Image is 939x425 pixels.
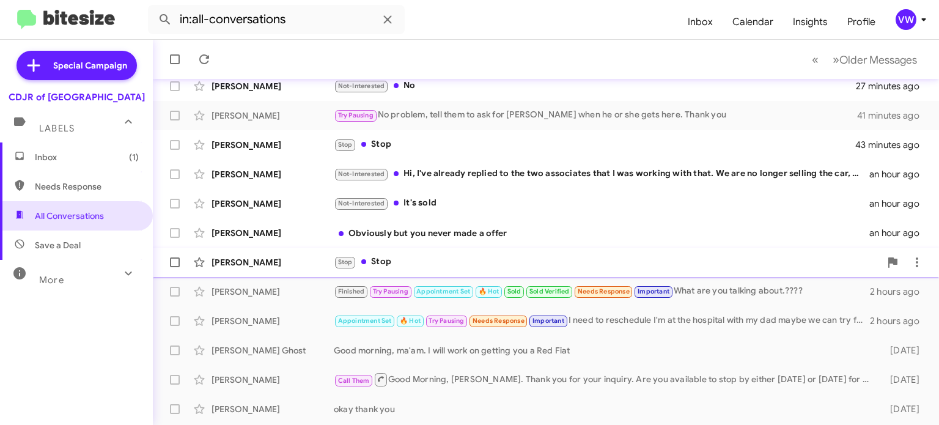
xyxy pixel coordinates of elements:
div: What are you talking about.???? [334,284,870,298]
div: Stop [334,138,856,152]
a: Profile [838,4,885,40]
input: Search [148,5,405,34]
div: [PERSON_NAME] [212,374,334,386]
a: Special Campaign [17,51,137,80]
div: an hour ago [869,227,929,239]
div: Good Morning, [PERSON_NAME]. Thank you for your inquiry. Are you available to stop by either [DAT... [334,372,875,387]
span: Save a Deal [35,239,81,251]
span: Try Pausing [373,287,408,295]
span: Try Pausing [338,111,374,119]
span: Appointment Set [338,317,392,325]
div: [DATE] [875,374,929,386]
span: Not-Interested [338,199,385,207]
div: [PERSON_NAME] [212,168,334,180]
div: vw [896,9,916,30]
span: Call Them [338,377,370,385]
span: All Conversations [35,210,104,222]
div: Stop [334,255,880,269]
span: Needs Response [578,287,630,295]
span: 🔥 Hot [400,317,421,325]
a: Insights [783,4,838,40]
span: 🔥 Hot [479,287,499,295]
span: Needs Response [473,317,525,325]
div: I need to reschedule I'm at the hospital with my dad maybe we can try for next week [334,314,870,328]
div: No [334,79,856,93]
div: CDJR of [GEOGRAPHIC_DATA] [9,91,145,103]
div: 2 hours ago [870,286,929,298]
div: [PERSON_NAME] [212,403,334,415]
a: Calendar [723,4,783,40]
button: Previous [805,47,826,72]
span: Needs Response [35,180,139,193]
span: Try Pausing [429,317,464,325]
div: [PERSON_NAME] [212,80,334,92]
div: [PERSON_NAME] [212,315,334,327]
div: Obviously but you never made a offer [334,227,869,239]
div: [PERSON_NAME] Ghost [212,344,334,357]
span: Sold [507,287,521,295]
span: (1) [129,151,139,163]
div: It's sold [334,196,869,210]
span: Important [638,287,669,295]
span: Special Campaign [53,59,127,72]
div: Hi, I've already replied to the two associates that I was working with that. We are no longer sel... [334,167,869,181]
span: » [833,52,839,67]
nav: Page navigation example [805,47,924,72]
div: an hour ago [869,168,929,180]
button: Next [825,47,924,72]
span: « [812,52,819,67]
a: Inbox [678,4,723,40]
div: [PERSON_NAME] [212,227,334,239]
div: Good morning, ma'am. I will work on getting you a Red Fiat [334,344,875,357]
button: vw [885,9,926,30]
span: Finished [338,287,365,295]
span: Not-Interested [338,82,385,90]
span: Labels [39,123,75,134]
span: Stop [338,258,353,266]
div: [DATE] [875,403,929,415]
span: Stop [338,141,353,149]
div: 41 minutes ago [857,109,929,122]
span: Important [532,317,564,325]
span: Appointment Set [416,287,470,295]
span: Sold Verified [529,287,570,295]
div: 27 minutes ago [856,80,929,92]
div: 2 hours ago [870,315,929,327]
div: [PERSON_NAME] [212,139,334,151]
span: Older Messages [839,53,917,67]
span: Not-Interested [338,170,385,178]
div: okay thank you [334,403,875,415]
div: [PERSON_NAME] [212,109,334,122]
span: Inbox [35,151,139,163]
div: No problem, tell them to ask for [PERSON_NAME] when he or she gets here. Thank you [334,108,857,122]
div: an hour ago [869,198,929,210]
div: [DATE] [875,344,929,357]
div: [PERSON_NAME] [212,256,334,268]
div: [PERSON_NAME] [212,198,334,210]
span: More [39,275,64,286]
div: 43 minutes ago [856,139,929,151]
div: [PERSON_NAME] [212,286,334,298]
